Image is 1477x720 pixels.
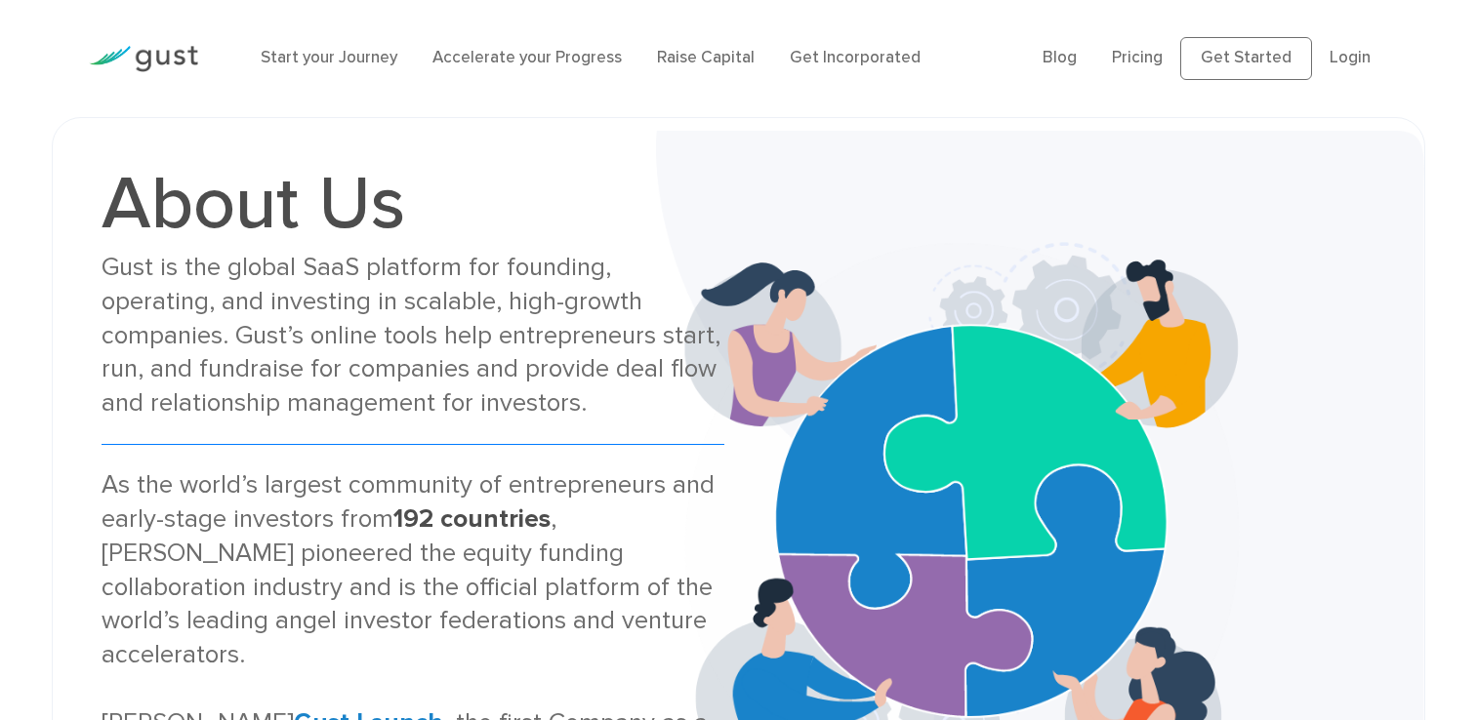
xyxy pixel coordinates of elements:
strong: 192 countries [393,503,551,534]
a: Raise Capital [657,48,755,67]
a: Get Started [1180,37,1312,80]
a: Accelerate your Progress [432,48,622,67]
a: Get Incorporated [790,48,921,67]
h1: About Us [102,167,724,241]
img: Gust Logo [89,46,198,72]
div: Gust is the global SaaS platform for founding, operating, and investing in scalable, high-growth ... [102,251,724,420]
a: Start your Journey [261,48,397,67]
a: Login [1330,48,1371,67]
a: Pricing [1112,48,1163,67]
a: Blog [1043,48,1077,67]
